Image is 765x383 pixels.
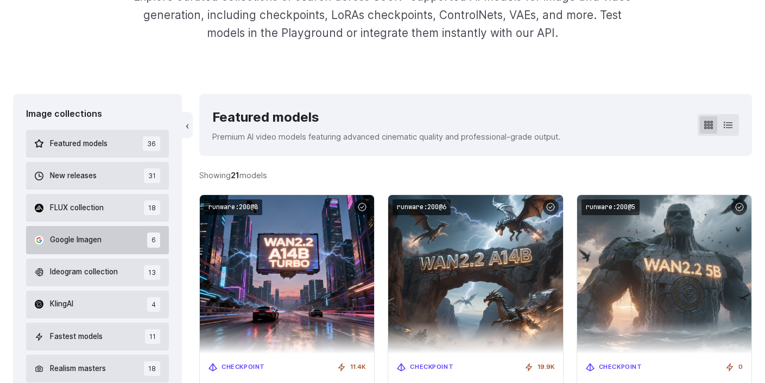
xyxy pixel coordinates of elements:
span: 11.4K [350,362,365,372]
strong: 21 [231,171,239,180]
span: KlingAI [50,298,73,310]
span: 0 [738,362,743,372]
img: Wan2.2 A14B Turbo [200,195,374,354]
button: Fastest models 11 [26,323,169,350]
span: Realism masters [50,363,106,375]
img: Wan2.2 A14B [388,195,562,354]
span: Checkpoint [222,362,265,372]
img: Wan2.2 5B [577,195,751,354]
span: 19.9K [538,362,554,372]
button: Realism masters 18 [26,355,169,382]
span: 18 [144,361,160,376]
span: Checkpoint [410,362,453,372]
span: 11 [145,329,160,344]
span: 31 [144,168,160,183]
span: FLUX collection [50,202,104,214]
p: Premium AI video models featuring advanced cinematic quality and professional-grade output. [212,130,560,143]
code: runware:200@6 [393,199,451,215]
span: Checkpoint [599,362,642,372]
span: 36 [143,136,160,151]
button: FLUX collection 18 [26,194,169,222]
button: New releases 31 [26,162,169,190]
span: Google Imagen [50,234,102,246]
code: runware:200@5 [581,199,640,215]
button: Featured models 36 [26,130,169,158]
button: Google Imagen 6 [26,226,169,254]
span: New releases [50,170,97,182]
button: KlingAI 4 [26,291,169,318]
span: Ideogram collection [50,266,118,278]
div: Showing models [199,169,267,181]
div: Image collections [26,107,169,121]
div: Featured models [212,107,560,128]
span: Featured models [50,138,108,150]
span: 6 [147,233,160,247]
span: 13 [144,265,160,280]
code: runware:200@8 [204,199,262,215]
button: Ideogram collection 13 [26,259,169,286]
span: 18 [144,200,160,215]
button: ‹ [182,112,193,138]
span: 4 [147,297,160,312]
span: Fastest models [50,331,103,343]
